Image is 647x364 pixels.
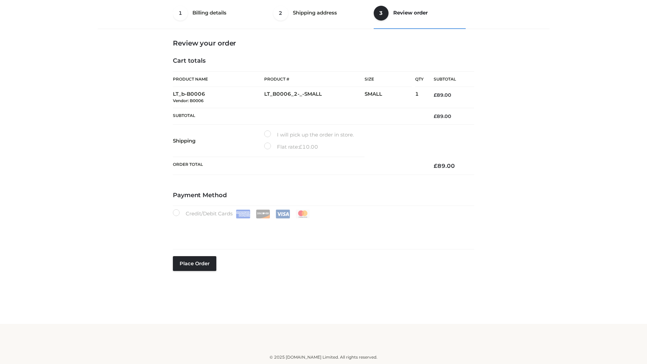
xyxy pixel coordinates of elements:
button: Place order [173,256,216,271]
td: SMALL [365,87,415,108]
td: LT_B0006_2-_-SMALL [264,87,365,108]
th: Size [365,72,412,87]
td: 1 [415,87,424,108]
small: Vendor: B0006 [173,98,204,103]
th: Product Name [173,71,264,87]
img: Visa [276,210,290,218]
img: Mastercard [296,210,310,218]
bdi: 89.00 [434,92,451,98]
label: Credit/Debit Cards [173,209,311,218]
bdi: 89.00 [434,162,455,169]
th: Subtotal [173,108,424,124]
span: £ [434,162,437,169]
th: Qty [415,71,424,87]
img: Amex [236,210,250,218]
td: LT_b-B0006 [173,87,264,108]
div: © 2025 [DOMAIN_NAME] Limited. All rights reserved. [100,354,547,361]
label: Flat rate: [264,143,318,151]
span: £ [434,113,437,119]
span: £ [434,92,437,98]
h4: Payment Method [173,192,474,199]
bdi: 89.00 [434,113,451,119]
label: I will pick up the order in store. [264,130,354,139]
img: Discover [256,210,270,218]
bdi: 10.00 [299,144,318,150]
th: Shipping [173,125,264,157]
iframe: Secure payment input frame [172,217,473,242]
th: Product # [264,71,365,87]
th: Order Total [173,157,424,175]
span: £ [299,144,302,150]
th: Subtotal [424,72,474,87]
h3: Review your order [173,39,474,47]
h4: Cart totals [173,57,474,65]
